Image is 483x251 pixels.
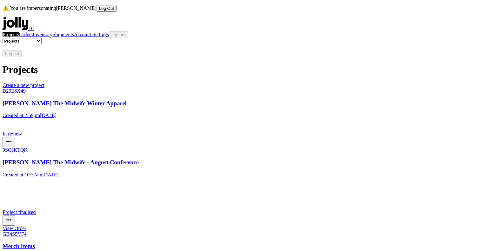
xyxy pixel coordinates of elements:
h3: [PERSON_NAME] The Midwife - August Conference [3,159,480,166]
a: D29E8X49[PERSON_NAME] The Midwife Winter ApparelCreated at 2:59pm[DATE]In review [3,88,480,137]
h1: Projects [3,64,480,76]
button: Log out [109,31,128,38]
span: Project finalised [3,209,36,215]
button: Log out [3,50,22,57]
h3: Merch Items [3,243,480,250]
a: DJ [28,26,34,31]
a: Create a new project [3,83,44,88]
span: 9SQJKTQK [3,147,28,153]
span: Created at 2:59pm[DATE] [3,113,57,118]
span: [PERSON_NAME] [56,5,96,11]
span: Created at 10:37am[DATE] [3,172,59,177]
span: D29E8X49 [3,88,26,94]
a: Inventory [33,32,52,37]
span: ⚠️ You are impersonating [3,5,97,11]
span: In review [3,131,22,136]
a: View Order [3,226,26,231]
a: Account Settings [74,32,109,37]
a: Orders [19,32,33,37]
button: Log Out [97,5,117,12]
a: Shipments [52,32,74,37]
a: 9SQJKTQK[PERSON_NAME] The Midwife - August ConferenceCreated at 10:37am[DATE]Project finalised [3,147,480,215]
h3: [PERSON_NAME] The Midwife Winter Apparel [3,100,480,107]
a: Projects [3,32,19,37]
span: GB4S5VF4 [3,231,27,237]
